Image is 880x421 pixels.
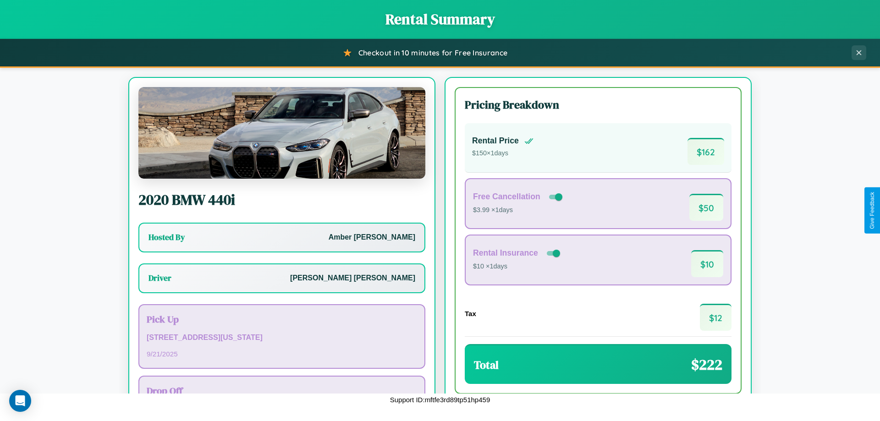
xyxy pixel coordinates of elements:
h3: Driver [148,273,171,284]
p: $3.99 × 1 days [473,204,564,216]
p: $10 × 1 days [473,261,562,273]
div: Give Feedback [869,192,875,229]
h4: Tax [465,310,476,317]
span: $ 162 [687,138,724,165]
h3: Hosted By [148,232,185,243]
h3: Pick Up [147,312,417,326]
p: 9 / 21 / 2025 [147,348,417,360]
span: $ 50 [689,194,723,221]
p: [PERSON_NAME] [PERSON_NAME] [290,272,415,285]
h3: Pricing Breakdown [465,97,731,112]
h4: Free Cancellation [473,192,540,202]
h3: Drop Off [147,384,417,397]
p: [STREET_ADDRESS][US_STATE] [147,331,417,344]
p: Support ID: mftfe3rd89tp51hp459 [390,394,490,406]
h4: Rental Price [472,136,519,146]
img: BMW 440i [138,87,425,179]
div: Open Intercom Messenger [9,390,31,412]
span: $ 12 [700,304,731,331]
h3: Total [474,357,499,372]
h2: 2020 BMW 440i [138,190,425,210]
span: Checkout in 10 minutes for Free Insurance [358,48,507,57]
p: $ 150 × 1 days [472,148,533,159]
span: $ 222 [691,355,722,375]
span: $ 10 [691,250,723,277]
p: Amber [PERSON_NAME] [329,231,415,244]
h4: Rental Insurance [473,248,538,258]
h1: Rental Summary [9,9,871,29]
